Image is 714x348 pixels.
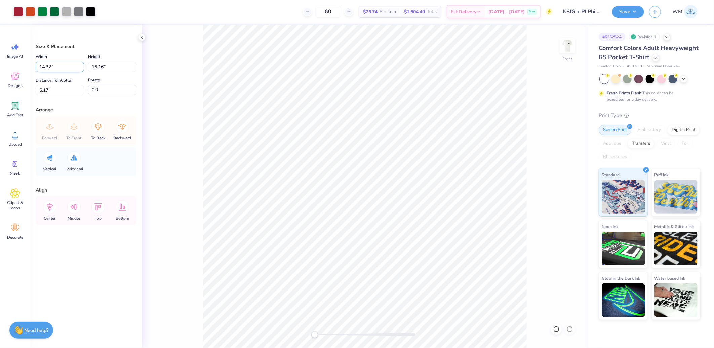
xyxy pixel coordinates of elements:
span: Upload [8,142,22,147]
span: Designs [8,83,23,88]
span: Est. Delivery [451,8,476,15]
span: Standard [602,171,620,178]
input: Untitled Design [558,5,607,18]
span: Neon Ink [602,223,618,230]
label: Height [88,53,100,61]
span: [DATE] - [DATE] [488,8,525,15]
span: Metallic & Glitter Ink [654,223,694,230]
div: Print Type [599,112,701,119]
input: – – [315,6,341,18]
div: Size & Placement [36,43,136,50]
div: Rhinestones [599,152,631,162]
img: Front [561,39,574,52]
span: Top [95,216,102,221]
span: # 6030CC [627,64,643,69]
span: Image AI [7,54,23,59]
span: Minimum Order: 24 + [647,64,680,69]
span: Decorate [7,235,23,240]
img: Neon Ink [602,232,645,265]
span: Bottom [116,216,129,221]
div: Front [563,56,572,62]
span: Horizontal [65,166,84,172]
label: Distance from Collar [36,76,72,84]
span: Greek [10,171,21,176]
a: WM [669,5,701,18]
span: Clipart & logos [4,200,26,211]
strong: Need help? [25,327,49,334]
span: Center [44,216,56,221]
span: Comfort Colors [599,64,624,69]
span: Per Item [380,8,396,15]
img: Wilfredo Manabat [684,5,698,18]
img: Standard [602,180,645,214]
div: This color can be expedited for 5 day delivery. [607,90,689,102]
div: Transfers [628,139,654,149]
label: Width [36,53,47,61]
span: $26.74 [363,8,378,15]
img: Water based Ink [654,283,698,317]
div: Applique [599,139,626,149]
img: Metallic & Glitter Ink [654,232,698,265]
img: Puff Ink [654,180,698,214]
strong: Fresh Prints Flash: [607,90,642,96]
span: Add Text [7,112,23,118]
span: Backward [114,135,131,141]
span: Vertical [43,166,56,172]
span: Water based Ink [654,275,685,282]
span: $1,604.40 [404,8,425,15]
span: Middle [68,216,80,221]
div: Embroidery [633,125,665,135]
img: Glow in the Dark Ink [602,283,645,317]
span: Free [529,9,535,14]
span: Glow in the Dark Ink [602,275,640,282]
div: Vinyl [657,139,675,149]
div: Screen Print [599,125,631,135]
span: To Back [91,135,105,141]
div: Align [36,187,136,194]
div: Digital Print [667,125,700,135]
div: Foil [677,139,693,149]
div: Accessibility label [311,331,318,338]
span: Puff Ink [654,171,669,178]
div: Arrange [36,106,136,113]
label: Rotate [88,76,100,84]
span: Total [427,8,437,15]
